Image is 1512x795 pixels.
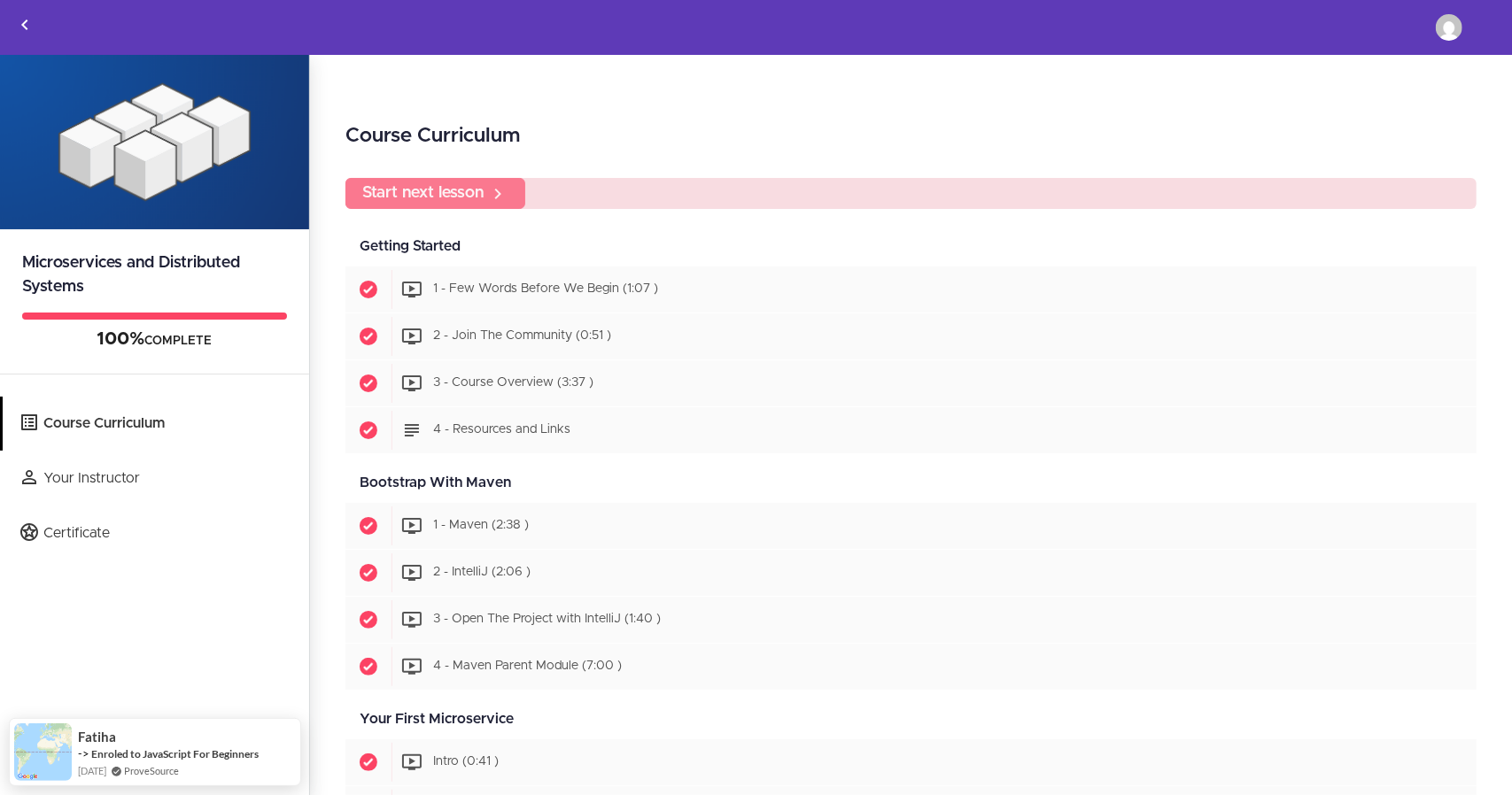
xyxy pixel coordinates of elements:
[345,407,1477,453] a: Completed item 4 - Resources and Links
[22,328,287,351] div: COMPLETE
[124,763,179,778] a: ProveSource
[78,763,106,778] span: [DATE]
[14,14,35,35] svg: Back to courses
[345,597,1477,643] a: Completed item 3 - Open The Project with IntelliJ (1:40 )
[345,699,1477,739] div: Your First Microservice
[345,550,392,596] span: Completed item
[433,756,499,768] span: Intro (0:41 )
[345,644,392,690] span: Completed item
[433,377,593,390] span: 3 - Course Overview (3:37 )
[345,407,392,453] span: Completed item
[345,266,392,313] span: Completed item
[433,424,570,436] span: 4 - Resources and Links
[345,503,1477,549] a: Completed item 1 - Maven (2:38 )
[433,330,611,343] span: 2 - Join The Community (0:51 )
[345,227,1477,266] div: Getting Started
[78,729,116,745] span: Fatiha
[345,360,392,406] span: Completed item
[345,121,1477,151] h2: Course Curriculum
[345,463,1477,503] div: Bootstrap With Maven
[3,397,309,451] a: Course Curriculum
[345,550,1477,596] a: Completed item 2 - IntelliJ (2:06 )
[14,723,72,781] img: provesource social proof notification image
[345,503,392,549] span: Completed item
[345,313,1477,359] a: Completed item 2 - Join The Community (0:51 )
[3,452,309,506] a: Your Instructor
[433,614,661,626] span: 3 - Open The Project with IntelliJ (1:40 )
[433,283,658,296] span: 1 - Few Words Before We Begin (1:07 )
[97,330,145,348] span: 100%
[91,747,259,760] a: Enroled to JavaScript For Beginners
[345,597,392,643] span: Completed item
[3,506,309,560] a: Certificate
[1436,14,1462,41] img: nikola.jvnvc93@gmail.com
[345,360,1477,406] a: Completed item 3 - Course Overview (3:37 )
[345,313,392,359] span: Completed item
[433,567,531,579] span: 2 - IntelliJ (2:06 )
[433,660,622,673] span: 4 - Maven Parent Module (7:00 )
[345,644,1477,690] a: Completed item 4 - Maven Parent Module (7:00 )
[433,520,529,532] span: 1 - Maven (2:38 )
[345,739,392,785] span: Completed item
[1,1,49,54] a: Back to courses
[345,266,1477,313] a: Completed item 1 - Few Words Before We Begin (1:07 )
[78,746,89,760] span: ->
[345,739,1477,785] a: Completed item Intro (0:41 )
